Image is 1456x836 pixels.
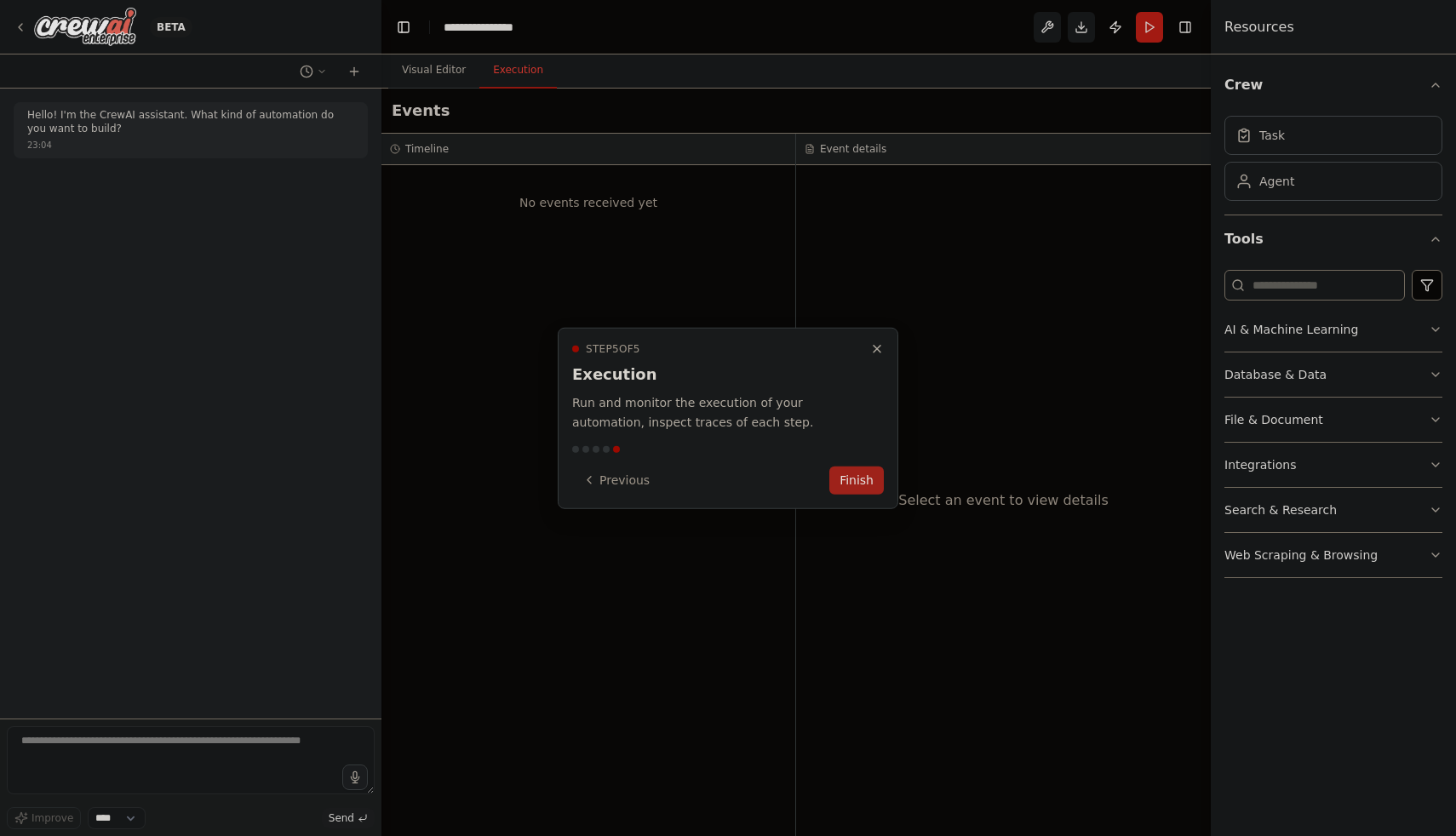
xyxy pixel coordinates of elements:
[572,393,863,432] p: Run and monitor the execution of your automation, inspect traces of each step.
[392,15,416,39] button: Hide left sidebar
[586,342,640,356] span: Step 5 of 5
[867,339,887,359] button: Close walkthrough
[572,363,863,387] h3: Execution
[572,466,660,494] button: Previous
[829,466,884,494] button: Finish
